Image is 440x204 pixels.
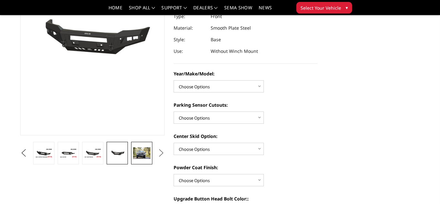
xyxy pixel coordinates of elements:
[346,4,348,11] span: ▾
[301,5,341,11] span: Select Your Vehicle
[174,195,318,202] label: Upgrade Button Head Bolt Color::
[129,5,155,15] a: shop all
[174,34,206,45] dt: Style:
[296,2,352,14] button: Select Your Vehicle
[224,5,252,15] a: SEMA Show
[161,5,187,15] a: Support
[109,149,126,157] img: A2L Series - Base Front Bumper (Non Winch)
[174,133,318,140] label: Center Skid Option:
[174,164,318,171] label: Powder Coat Finish:
[174,45,206,57] dt: Use:
[156,148,166,158] button: Next
[211,22,251,34] dd: Smooth Plate Steel
[211,11,222,22] dd: Front
[259,5,272,15] a: News
[174,70,318,77] label: Year/Make/Model:
[60,148,77,158] img: A2L Series - Base Front Bumper (Non Winch)
[84,148,101,158] img: A2L Series - Base Front Bumper (Non Winch)
[174,102,318,108] label: Parking Sensor Cutouts:
[133,147,150,159] img: 2020 Chevrolet HD - Available in single light bar configuration only
[174,22,206,34] dt: Material:
[109,5,122,15] a: Home
[211,34,221,45] dd: Base
[174,11,206,22] dt: Type:
[19,148,28,158] button: Previous
[193,5,218,15] a: Dealers
[211,45,258,57] dd: Without Winch Mount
